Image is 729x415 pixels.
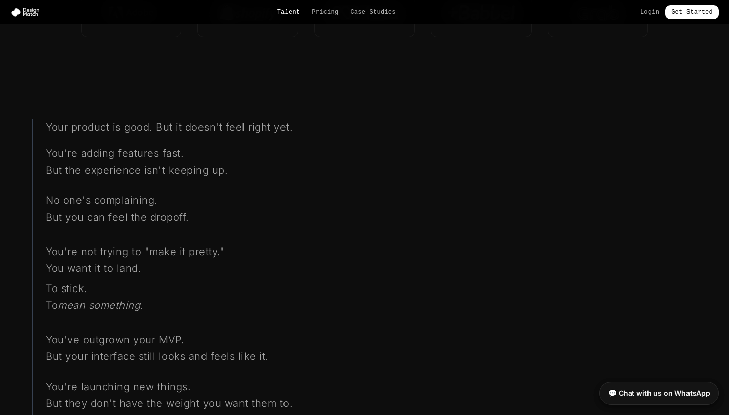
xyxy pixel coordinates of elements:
em: mean something. [58,299,144,311]
p: You're not trying to "make it pretty." [46,243,389,260]
p: But your interface still looks and feels like it. [46,348,389,365]
p: You want it to land. [46,260,389,277]
a: Talent [277,8,300,16]
p: But you can feel the dropoff. [46,209,389,226]
a: Get Started [665,5,719,19]
p: You're adding features fast. [46,145,389,162]
p: But they don't have the weight you want them to. [46,395,389,412]
a: Login [640,8,659,16]
p: You've outgrown your MVP. [46,331,389,348]
img: Design Match [10,7,45,17]
a: Case Studies [350,8,395,16]
p: To [46,297,389,314]
p: No one's complaining. [46,192,389,209]
p: Your product is good. But it doesn't feel right yet. [46,119,389,136]
a: 💬 Chat with us on WhatsApp [599,382,719,405]
p: To stick. [46,276,389,297]
a: Pricing [312,8,338,16]
p: But the experience isn't keeping up. [46,162,389,179]
p: You're launching new things. [46,379,389,395]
